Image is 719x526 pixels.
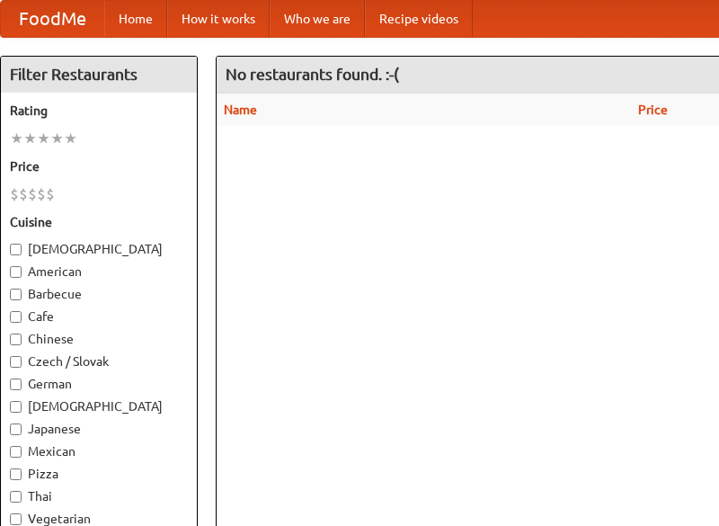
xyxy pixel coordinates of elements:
h5: Price [10,157,188,175]
label: [DEMOGRAPHIC_DATA] [10,240,188,258]
input: Chinese [10,334,22,345]
input: Mexican [10,446,22,458]
label: Barbecue [10,285,188,303]
input: Pizza [10,468,22,480]
li: ★ [37,129,50,148]
h5: Rating [10,102,188,120]
h4: Filter Restaurants [1,57,197,93]
ng-pluralize: No restaurants found. :-( [226,66,399,83]
a: Home [104,1,167,37]
input: Czech / Slovak [10,356,22,368]
a: Price [638,103,668,117]
label: Mexican [10,442,188,460]
li: $ [37,184,46,204]
input: German [10,379,22,390]
label: Czech / Slovak [10,352,188,370]
h5: Cuisine [10,213,188,231]
li: $ [46,184,55,204]
label: German [10,375,188,393]
input: [DEMOGRAPHIC_DATA] [10,244,22,255]
input: [DEMOGRAPHIC_DATA] [10,401,22,413]
label: Cafe [10,308,188,325]
li: ★ [23,129,37,148]
input: Barbecue [10,289,22,300]
label: Japanese [10,420,188,438]
label: Pizza [10,465,188,483]
input: Vegetarian [10,513,22,525]
li: ★ [50,129,64,148]
a: Recipe videos [365,1,473,37]
input: American [10,266,22,278]
li: $ [19,184,28,204]
li: ★ [10,129,23,148]
label: American [10,263,188,281]
label: Chinese [10,330,188,348]
a: Who we are [270,1,365,37]
input: Cafe [10,311,22,323]
a: Name [224,103,257,117]
a: How it works [167,1,270,37]
a: FoodMe [1,1,104,37]
li: $ [28,184,37,204]
li: $ [10,184,19,204]
input: Japanese [10,423,22,435]
li: ★ [64,129,77,148]
label: [DEMOGRAPHIC_DATA] [10,397,188,415]
label: Thai [10,487,188,505]
input: Thai [10,491,22,503]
